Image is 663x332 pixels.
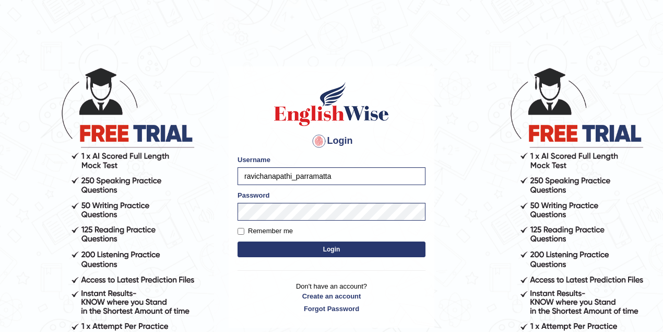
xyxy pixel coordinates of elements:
label: Password [238,190,269,200]
label: Username [238,155,270,165]
a: Forgot Password [238,304,425,314]
h4: Login [238,133,425,150]
label: Remember me [238,226,293,236]
button: Login [238,242,425,257]
a: Create an account [238,291,425,301]
p: Don't have an account? [238,281,425,314]
input: Remember me [238,228,244,235]
img: Logo of English Wise sign in for intelligent practice with AI [272,81,391,128]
